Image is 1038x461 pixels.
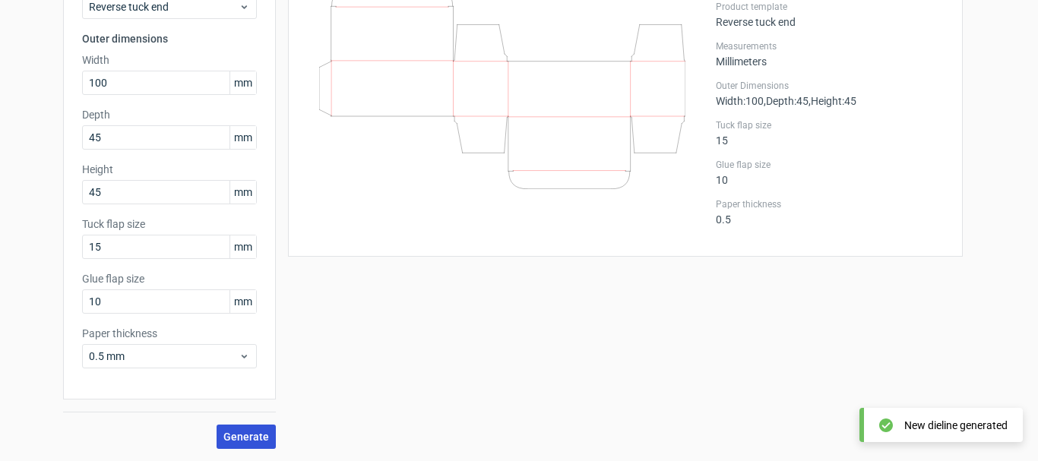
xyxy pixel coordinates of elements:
label: Depth [82,107,257,122]
span: , Height : 45 [809,95,856,107]
label: Height [82,162,257,177]
div: 10 [716,159,944,186]
label: Glue flap size [716,159,944,171]
span: mm [229,181,256,204]
span: , Depth : 45 [764,95,809,107]
button: Generate [217,425,276,449]
span: mm [229,71,256,94]
span: mm [229,126,256,149]
div: 15 [716,119,944,147]
label: Paper thickness [716,198,944,210]
label: Glue flap size [82,271,257,286]
span: 0.5 mm [89,349,239,364]
label: Tuck flap size [82,216,257,232]
label: Outer Dimensions [716,80,944,92]
span: Width : 100 [716,95,764,107]
label: Paper thickness [82,326,257,341]
div: 0.5 [716,198,944,226]
label: Width [82,52,257,68]
label: Product template [716,1,944,13]
span: Generate [223,431,269,442]
div: Reverse tuck end [716,1,944,28]
h3: Outer dimensions [82,31,257,46]
span: mm [229,290,256,313]
span: mm [229,235,256,258]
div: New dieline generated [904,418,1008,433]
label: Measurements [716,40,944,52]
div: Millimeters [716,40,944,68]
label: Tuck flap size [716,119,944,131]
